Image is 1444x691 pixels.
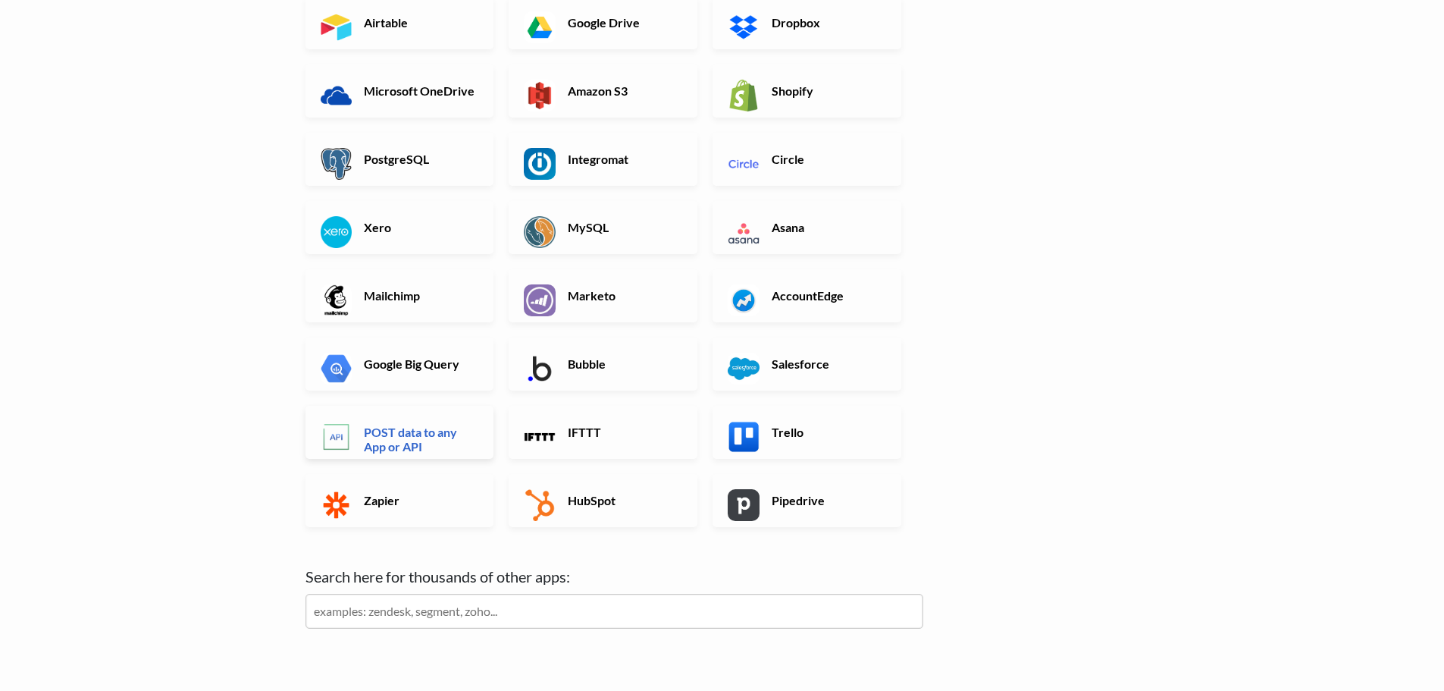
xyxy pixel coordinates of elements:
img: Dropbox App & API [728,11,760,43]
h6: Circle [768,152,887,166]
a: Trello [713,406,901,459]
h6: Zapier [360,493,479,507]
img: HubSpot App & API [524,489,556,521]
img: Pipedrive App & API [728,489,760,521]
a: Google Big Query [305,338,494,391]
a: MySQL [509,201,697,254]
h6: Bubble [564,356,683,371]
h6: Airtable [360,15,479,30]
a: Zapier [305,474,494,527]
h6: POST data to any App or API [360,425,479,454]
label: Search here for thousands of other apps: [305,565,923,588]
h6: Asana [768,220,887,234]
img: Trello App & API [728,421,760,453]
img: Airtable App & API [321,11,352,43]
a: IFTTT [509,406,697,459]
img: Google Big Query App & API [321,353,352,385]
img: Salesforce App & API [728,353,760,385]
a: HubSpot [509,474,697,527]
img: Zapier App & API [321,489,352,521]
h6: Xero [360,220,479,234]
img: Microsoft OneDrive App & API [321,80,352,112]
h6: Dropbox [768,15,887,30]
h6: AccountEdge [768,288,887,303]
a: Shopify [713,64,901,118]
h6: Marketo [564,288,683,303]
h6: Integromat [564,152,683,166]
a: Bubble [509,338,697,391]
img: Mailchimp App & API [321,284,352,316]
img: Google Drive App & API [524,11,556,43]
h6: HubSpot [564,493,683,507]
a: AccountEdge [713,269,901,322]
h6: Mailchimp [360,288,479,303]
img: AccountEdge App & API [728,284,760,316]
h6: Pipedrive [768,493,887,507]
img: Asana App & API [728,216,760,248]
h6: Trello [768,425,887,439]
a: Mailchimp [305,269,494,322]
h6: IFTTT [564,425,683,439]
a: Integromat [509,133,697,186]
a: Marketo [509,269,697,322]
img: Shopify App & API [728,80,760,112]
a: Xero [305,201,494,254]
input: examples: zendesk, segment, zoho... [305,594,923,629]
img: Marketo App & API [524,284,556,316]
img: MySQL App & API [524,216,556,248]
a: Microsoft OneDrive [305,64,494,118]
h6: Amazon S3 [564,83,683,98]
h6: Salesforce [768,356,887,371]
img: Integromat App & API [524,148,556,180]
img: Xero App & API [321,216,352,248]
img: PostgreSQL App & API [321,148,352,180]
h6: PostgreSQL [360,152,479,166]
a: POST data to any App or API [305,406,494,459]
img: IFTTT App & API [524,421,556,453]
h6: MySQL [564,220,683,234]
h6: Microsoft OneDrive [360,83,479,98]
a: Circle [713,133,901,186]
a: Pipedrive [713,474,901,527]
h6: Shopify [768,83,887,98]
iframe: Drift Widget Chat Controller [1368,615,1426,673]
a: Amazon S3 [509,64,697,118]
a: Salesforce [713,338,901,391]
h6: Google Big Query [360,356,479,371]
img: Bubble App & API [524,353,556,385]
a: PostgreSQL [305,133,494,186]
h6: Google Drive [564,15,683,30]
a: Asana [713,201,901,254]
img: POST data to any App or API App & API [321,421,352,453]
img: Circle App & API [728,148,760,180]
img: Amazon S3 App & API [524,80,556,112]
